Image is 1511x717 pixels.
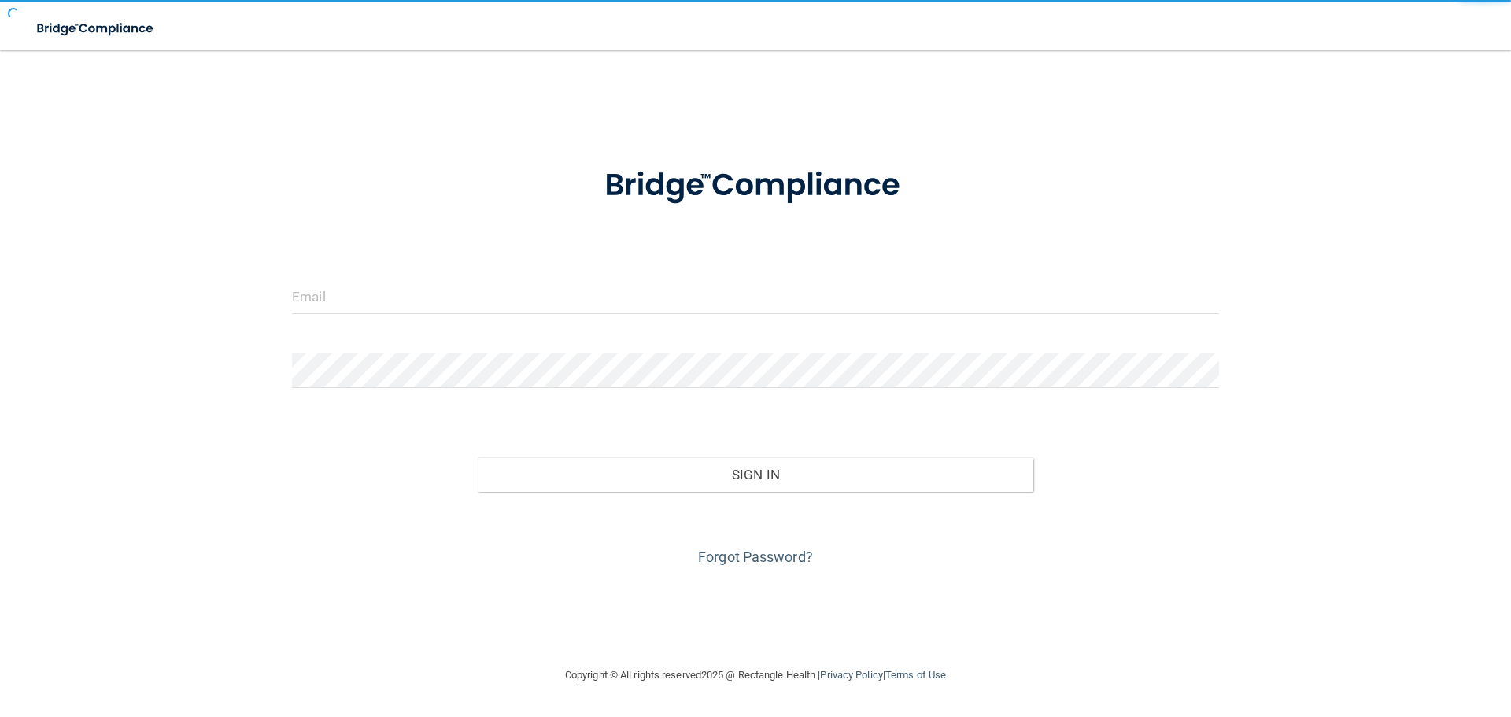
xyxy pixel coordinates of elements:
input: Email [292,279,1219,314]
div: Copyright © All rights reserved 2025 @ Rectangle Health | | [468,650,1043,700]
img: bridge_compliance_login_screen.278c3ca4.svg [572,145,939,227]
a: Privacy Policy [820,669,882,681]
a: Terms of Use [885,669,946,681]
button: Sign In [478,457,1034,492]
a: Forgot Password? [698,549,813,565]
img: bridge_compliance_login_screen.278c3ca4.svg [24,13,168,45]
